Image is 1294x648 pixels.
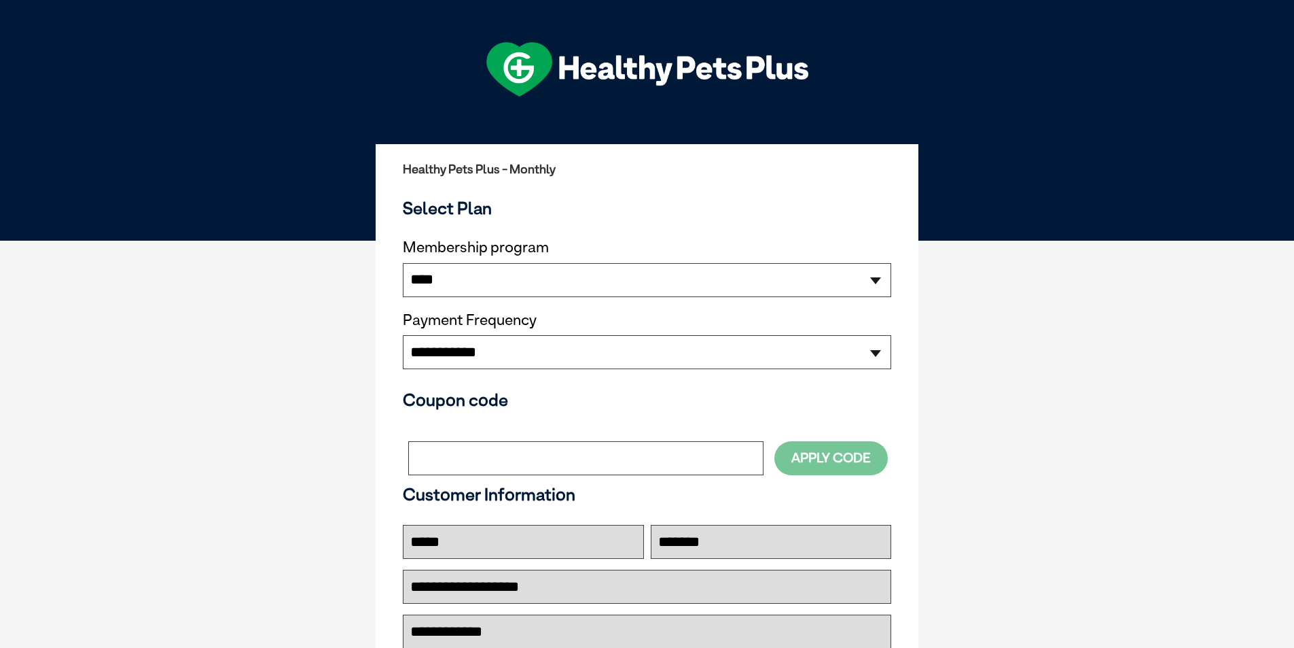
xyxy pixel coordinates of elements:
[403,484,891,505] h3: Customer Information
[486,42,808,97] img: hpp-logo-landscape-green-white.png
[774,441,888,475] button: Apply Code
[403,163,891,176] h2: Healthy Pets Plus - Monthly
[403,239,891,256] label: Membership program
[403,198,891,218] h3: Select Plan
[403,311,537,329] label: Payment Frequency
[403,390,891,410] h3: Coupon code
